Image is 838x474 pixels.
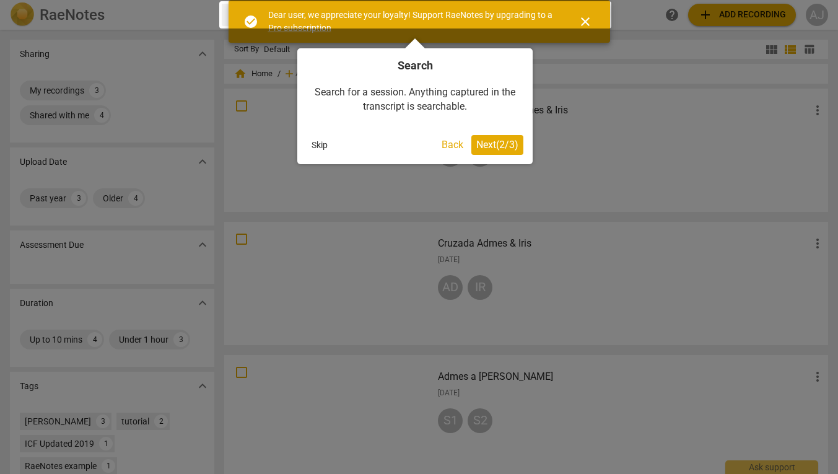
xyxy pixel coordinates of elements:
button: Skip [307,136,333,154]
span: Next ( 2 / 3 ) [476,139,518,151]
h4: Search [307,58,523,73]
button: Next [471,135,523,155]
button: Back [437,135,468,155]
div: Search for a session. Anything captured in the transcript is searchable. [307,73,523,126]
